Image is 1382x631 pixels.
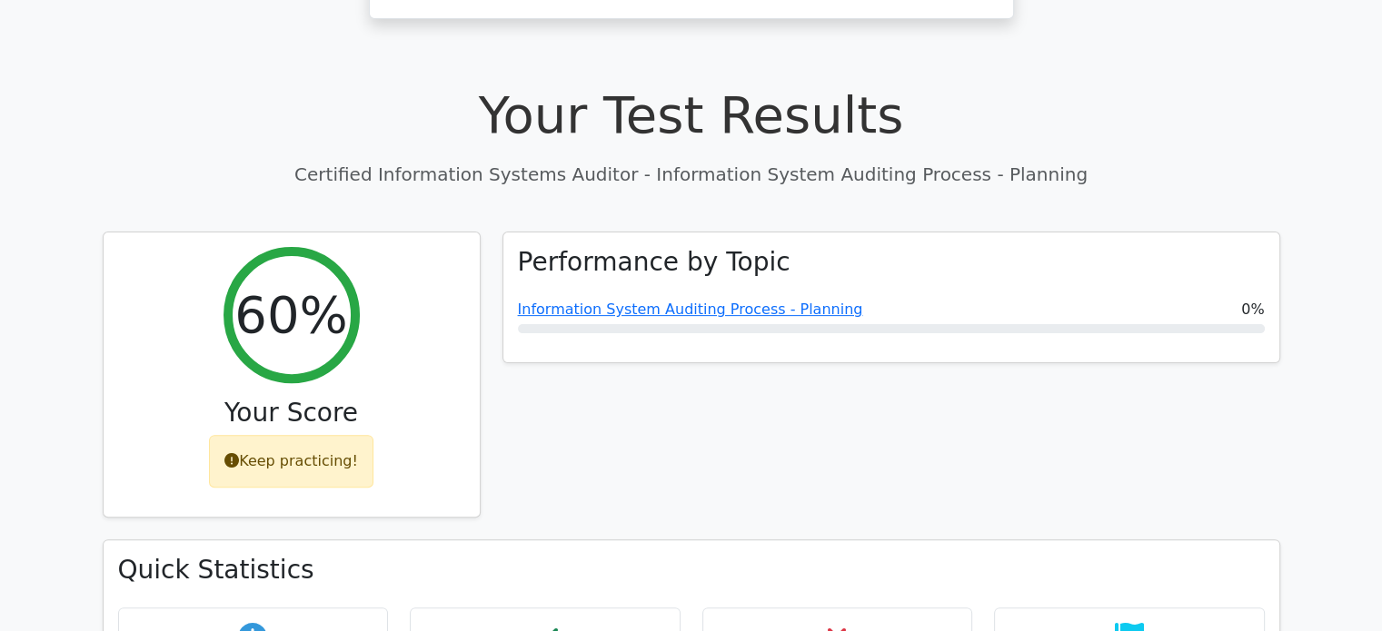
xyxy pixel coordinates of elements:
[103,84,1280,145] h1: Your Test Results
[118,398,465,429] h3: Your Score
[103,161,1280,188] p: Certified Information Systems Auditor - Information System Auditing Process - Planning
[518,301,863,318] a: Information System Auditing Process - Planning
[118,555,1265,586] h3: Quick Statistics
[209,435,373,488] div: Keep practicing!
[234,284,347,345] h2: 60%
[518,247,790,278] h3: Performance by Topic
[1241,299,1264,320] span: 0%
